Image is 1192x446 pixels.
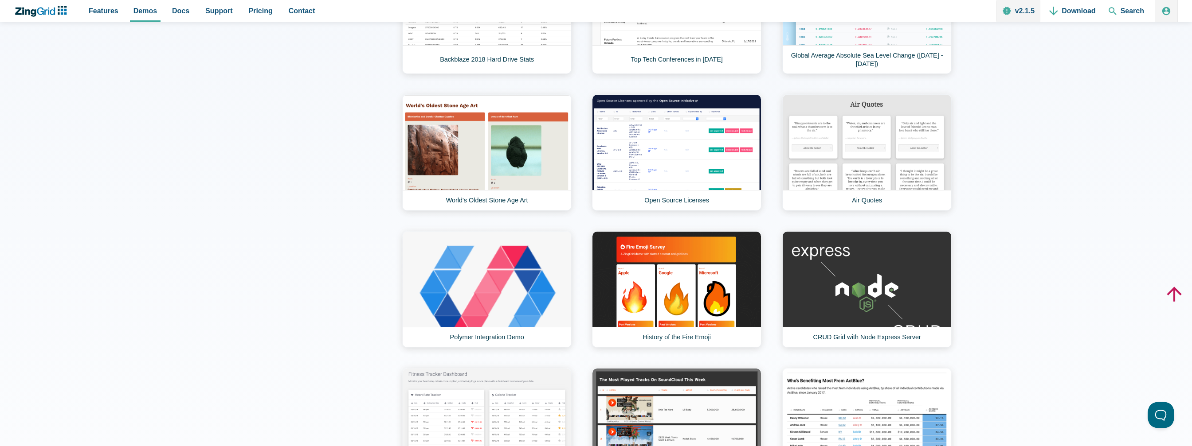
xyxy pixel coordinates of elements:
[133,5,157,17] span: Demos
[592,231,761,348] a: History of the Fire Emoji
[402,231,572,348] a: Polymer Integration Demo
[205,5,232,17] span: Support
[592,94,761,211] a: Open Source Licenses
[89,5,118,17] span: Features
[1148,402,1174,428] iframe: Help Scout Beacon - Open
[289,5,315,17] span: Contact
[782,94,952,211] a: Air Quotes
[172,5,189,17] span: Docs
[249,5,273,17] span: Pricing
[782,231,952,348] a: CRUD Grid with Node Express Server
[402,94,572,211] a: World's Oldest Stone Age Art
[14,6,71,17] a: ZingChart Logo. Click to return to the homepage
